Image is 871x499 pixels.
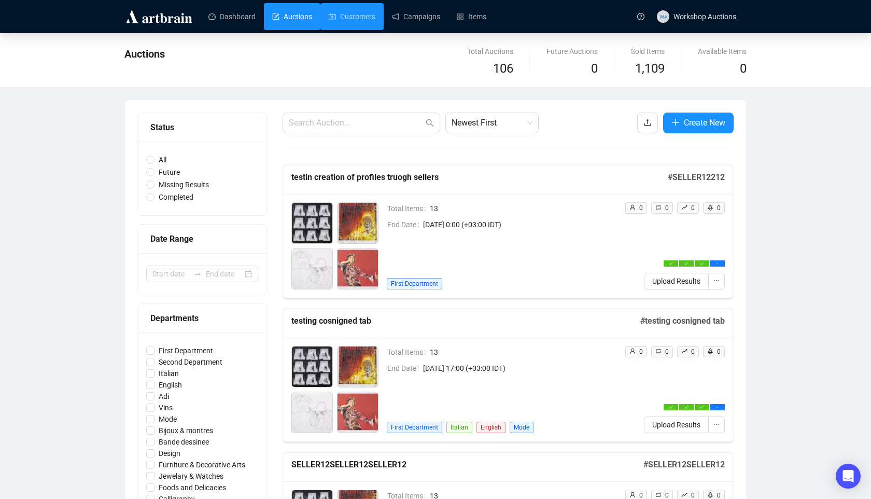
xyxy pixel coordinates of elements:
span: Create New [684,116,725,129]
span: Workshop Auctions [673,12,736,21]
img: logo [124,8,194,25]
span: Total Items [387,203,430,214]
h5: # testing cosnigned tab [640,315,725,327]
span: 0 [665,492,669,499]
img: 31_1.jpg [338,392,378,433]
span: All [154,154,171,165]
span: 0 [591,61,598,76]
img: 30_1.jpg [292,392,332,433]
span: Italian [446,422,472,433]
span: English [154,379,186,391]
span: user [629,492,636,498]
span: rocket [707,204,713,211]
span: Mode [510,422,533,433]
span: Mode [154,413,181,425]
span: rocket [707,348,713,354]
span: Auctions [124,48,165,60]
h5: # SELLER12SELLER12 [643,459,725,471]
h5: SELLER12SELLER12SELLER12 [291,459,643,471]
span: WA [659,12,667,20]
span: to [193,270,202,278]
span: swap-right [193,270,202,278]
img: 29_1.jpg [338,346,378,387]
span: ellipsis [713,277,720,284]
span: retweet [655,204,662,211]
span: End Date [387,219,423,230]
span: check [684,405,689,409]
input: End date [206,268,243,280]
h5: testin creation of profiles truogh sellers [291,171,668,184]
button: Upload Results [644,273,709,289]
span: retweet [655,492,662,498]
span: rocket [707,492,713,498]
span: [DATE] 17:00 (+03:00 IDT) [423,363,616,374]
span: Upload Results [652,275,700,287]
span: ellipsis [713,421,720,428]
div: Available Items [698,46,747,57]
a: Campaigns [392,3,440,30]
span: Future [154,167,184,178]
span: Total Items [387,346,430,358]
span: Jewelary & Watches [154,470,228,482]
span: check [684,261,689,266]
span: Upload Results [652,419,700,431]
span: First Department [387,422,442,433]
span: Bijoux & montres [154,425,217,436]
span: Second Department [154,356,227,368]
span: rise [681,492,687,498]
span: First Department [387,278,442,289]
div: Date Range [150,232,254,245]
span: Newest First [452,113,532,133]
span: rise [681,348,687,354]
div: Open Intercom Messenger [836,464,861,489]
button: Create New [663,113,734,133]
span: ellipsis [715,261,720,266]
span: Adi [154,391,173,402]
span: rise [681,204,687,211]
span: First Department [154,345,217,356]
span: 0 [665,204,669,212]
div: Sold Items [631,46,665,57]
span: search [426,119,434,127]
a: testing cosnigned tab#testing cosnigned tabTotal Items13End Date[DATE] 17:00 (+03:00 IDT)First De... [283,309,734,442]
span: End Date [387,363,423,374]
h5: testing cosnigned tab [291,315,640,327]
span: 13 [430,203,616,214]
span: English [476,422,505,433]
span: 106 [493,61,513,76]
span: 0 [639,348,643,355]
span: check [669,261,673,266]
span: Design [154,448,185,459]
button: Upload Results [644,417,709,433]
input: Search Auction... [289,117,424,129]
span: 0 [740,61,747,76]
span: 0 [639,492,643,499]
span: Vins [154,402,177,413]
span: 0 [691,204,695,212]
span: Completed [154,191,198,203]
span: user [629,348,636,354]
img: 31_1.jpg [338,248,378,289]
div: Total Auctions [467,46,513,57]
span: Bande dessinee [154,436,213,448]
a: Items [457,3,486,30]
img: 28_1.jpg [292,203,332,243]
span: [DATE] 0:00 (+03:00 IDT) [423,219,616,230]
div: Status [150,121,254,134]
span: upload [643,118,652,127]
img: 29_1.jpg [338,203,378,243]
span: Foods and Delicacies [154,482,230,493]
span: 0 [665,348,669,355]
span: Italian [154,368,183,379]
span: 13 [430,346,616,358]
a: testin creation of profiles truogh sellers#SELLER12212Total Items13End Date[DATE] 0:00 (+03:00 ID... [283,165,734,298]
a: Dashboard [208,3,256,30]
span: retweet [655,348,662,354]
span: 0 [717,348,721,355]
img: 30_1.jpg [292,248,332,289]
span: question-circle [637,13,644,20]
div: Departments [150,312,254,325]
span: 0 [691,348,695,355]
span: ellipsis [715,405,720,409]
img: 28_1.jpg [292,346,332,387]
